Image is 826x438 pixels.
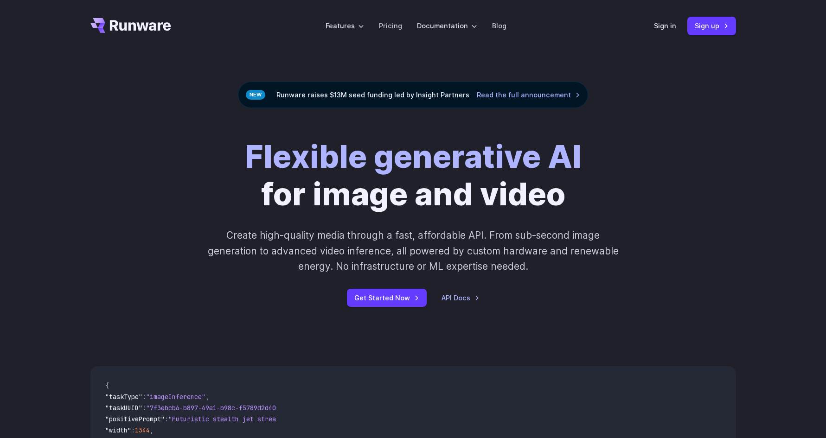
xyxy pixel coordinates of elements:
a: Read the full announcement [477,89,580,100]
span: { [105,381,109,390]
a: Get Started Now [347,289,427,307]
h1: for image and video [245,138,582,213]
label: Documentation [417,20,477,31]
p: Create high-quality media through a fast, affordable API. From sub-second image generation to adv... [206,228,620,274]
span: "taskUUID" [105,404,142,412]
label: Features [326,20,364,31]
span: "imageInference" [146,393,205,401]
a: Blog [492,20,506,31]
span: : [142,404,146,412]
span: : [131,426,135,434]
a: Sign in [654,20,676,31]
div: Runware raises $13M seed funding led by Insight Partners [238,82,588,108]
span: "7f3ebcb6-b897-49e1-b98c-f5789d2d40d7" [146,404,287,412]
span: "taskType" [105,393,142,401]
a: API Docs [442,292,480,303]
span: "positivePrompt" [105,415,165,423]
strong: Flexible generative AI [245,137,582,175]
a: Sign up [687,17,736,35]
span: "width" [105,426,131,434]
a: Go to / [90,18,171,33]
a: Pricing [379,20,402,31]
span: 1344 [135,426,150,434]
span: "Futuristic stealth jet streaking through a neon-lit cityscape with glowing purple exhaust" [168,415,506,423]
span: , [205,393,209,401]
span: , [150,426,154,434]
span: : [142,393,146,401]
span: : [165,415,168,423]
